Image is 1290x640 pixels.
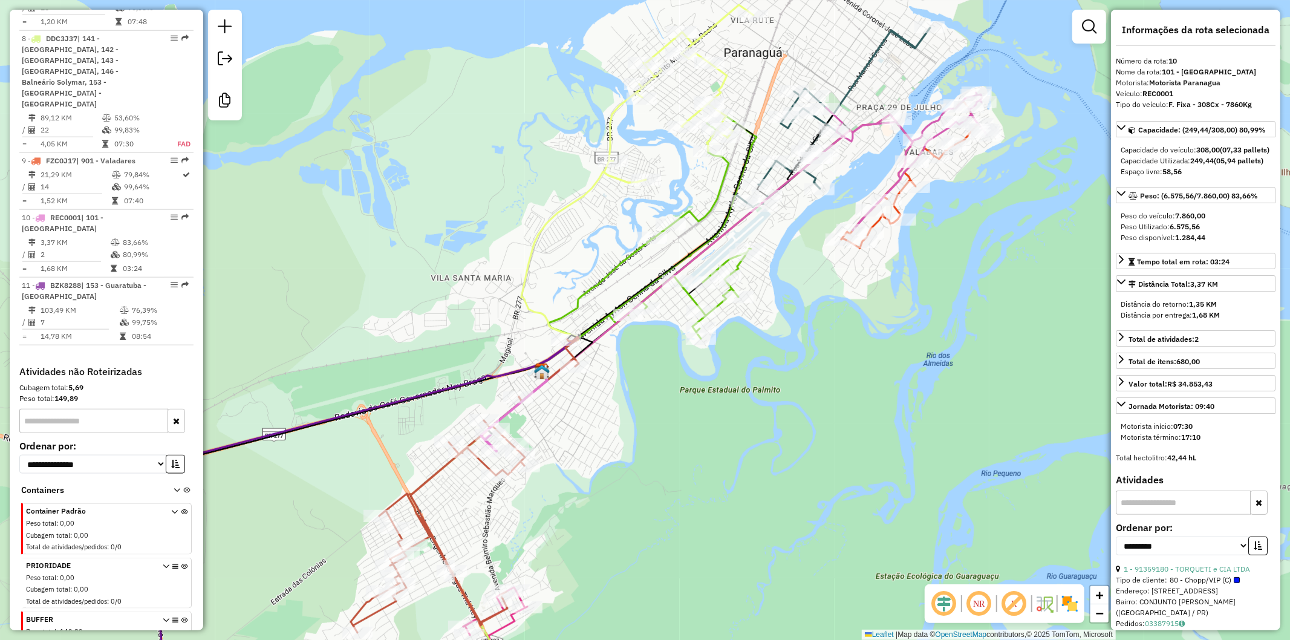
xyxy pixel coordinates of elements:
[1192,310,1220,319] strong: 1,68 KM
[1190,279,1218,289] span: 3,37 KM
[1121,166,1271,177] div: Espaço livre:
[123,181,182,193] td: 99,64%
[862,630,1116,640] div: Map data © contributors,© 2025 TomTom, Microsoft
[1116,629,1275,640] div: Valor total: R$ 10.920,82
[1121,432,1271,443] div: Motorista término:
[131,330,189,342] td: 08:54
[1090,604,1109,622] a: Zoom out
[1116,586,1275,596] div: Endereço: [STREET_ADDRESS]
[28,183,36,191] i: Total de Atividades
[1116,353,1275,369] a: Total de itens:680,00
[181,157,189,164] em: Rota exportada
[1116,56,1275,67] div: Número da rota:
[1196,145,1220,154] strong: 308,00
[1124,564,1250,573] a: 1 - 91359180 - TORQUETI e CIA LTDA
[1116,575,1275,586] div: Tipo de cliente:
[111,543,122,551] span: 0/0
[28,239,36,246] i: Distância Total
[1145,619,1185,628] a: 03387915
[1116,452,1275,463] div: Total hectolitro:
[19,382,194,393] div: Cubagem total:
[1116,206,1275,248] div: Peso: (6.575,56/7.860,00) 83,66%
[22,138,28,150] td: =
[1121,421,1271,432] div: Motorista início:
[1096,606,1104,621] span: −
[120,333,126,340] i: Tempo total em rota
[131,304,189,316] td: 76,39%
[122,249,188,261] td: 80,99%
[46,156,76,165] span: FZC0J17
[1129,379,1213,390] div: Valor total:
[1116,121,1275,137] a: Capacidade: (249,44/308,00) 80,99%
[22,34,119,108] span: | 141 -[GEOGRAPHIC_DATA], 142 - [GEOGRAPHIC_DATA], 143 - [GEOGRAPHIC_DATA], 146 - Balneário Solym...
[171,157,178,164] em: Opções
[114,112,164,124] td: 53,60%
[1121,211,1205,220] span: Peso do veículo:
[936,630,987,639] a: OpenStreetMap
[1179,620,1185,627] i: Observações
[1168,56,1177,65] strong: 10
[22,16,28,28] td: =
[1116,187,1275,203] a: Peso: (6.575,56/7.860,00) 83,66%
[1121,310,1271,321] div: Distância por entrega:
[1116,330,1275,347] a: Total de atividades:2
[26,627,56,636] span: Peso total
[965,589,994,618] span: Ocultar NR
[1129,279,1218,290] div: Distância Total:
[22,249,28,261] td: /
[1142,89,1173,98] strong: REC0001
[1060,594,1080,613] img: Exibir/Ocultar setores
[60,519,74,527] span: 0,00
[865,630,894,639] a: Leaflet
[22,281,146,301] span: | 153 - Guaratuba - [GEOGRAPHIC_DATA]
[1162,167,1182,176] strong: 58,56
[28,251,36,258] i: Total de Atividades
[1168,100,1252,109] strong: F. Fixa - 308Cx - 7860Kg
[111,265,117,272] i: Tempo total em rota
[1116,520,1275,535] label: Ordenar por:
[1090,586,1109,604] a: Zoom in
[26,597,107,606] span: Total de atividades/pedidos
[1121,299,1271,310] div: Distância do retorno:
[26,614,157,625] span: BUFFER
[26,531,70,540] span: Cubagem total
[26,543,107,551] span: Total de atividades/pedidos
[1000,589,1029,618] span: Exibir rótulo
[1167,379,1213,388] strong: R$ 34.853,43
[1190,156,1214,165] strong: 249,44
[1116,596,1275,618] div: Bairro: CONJUNTO [PERSON_NAME] ([GEOGRAPHIC_DATA] / PR)
[1200,630,1244,639] span: Exibir todos
[56,519,58,527] span: :
[21,484,158,497] span: Containers
[1116,253,1275,269] a: Tempo total em rota: 03:24
[70,585,72,593] span: :
[534,363,550,379] img: CDD Paranagua
[1175,211,1205,220] strong: 7.860,00
[930,589,959,618] span: Ocultar deslocamento
[50,281,81,290] span: BZK8288
[1140,191,1258,200] span: Peso: (6.575,56/7.860,00) 83,66%
[40,195,111,207] td: 1,52 KM
[40,112,102,124] td: 89,12 KM
[1116,99,1275,110] div: Tipo do veículo:
[1116,375,1275,391] a: Valor total:R$ 34.853,43
[19,366,194,377] h4: Atividades não Roteirizadas
[19,439,194,453] label: Ordenar por:
[1129,356,1200,367] div: Total de itens:
[28,114,36,122] i: Distância Total
[1214,156,1263,165] strong: (05,94 pallets)
[112,183,121,191] i: % de utilização da cubagem
[22,330,28,342] td: =
[60,627,83,636] span: 149,89
[26,573,56,582] span: Peso total
[28,171,36,178] i: Distância Total
[1121,221,1271,232] div: Peso Utilizado:
[40,169,111,181] td: 21,29 KM
[1116,77,1275,88] div: Motorista:
[19,393,194,404] div: Peso total:
[1077,15,1101,39] a: Exibir filtros
[131,316,189,328] td: 99,75%
[40,181,111,193] td: 14
[123,195,182,207] td: 07:40
[181,281,189,289] em: Rota exportada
